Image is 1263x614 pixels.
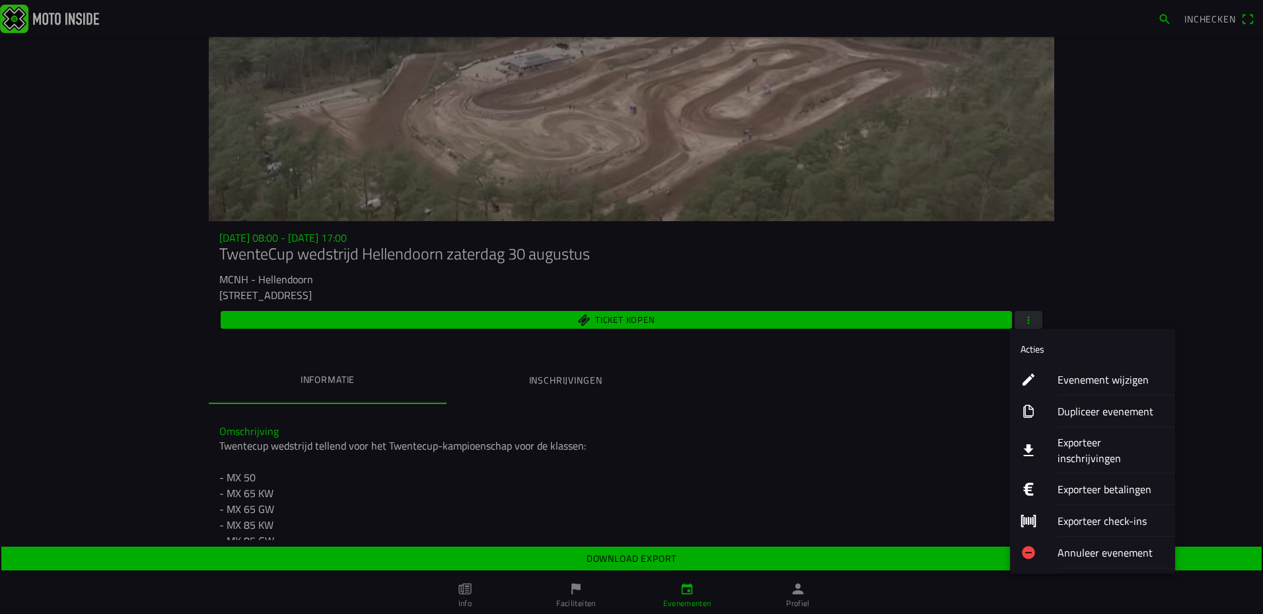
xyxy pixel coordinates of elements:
ion-label: Acties [1021,342,1044,356]
ion-icon: create [1021,372,1036,388]
ion-icon: download [1021,442,1036,458]
ion-icon: remove circle [1021,545,1036,561]
ion-icon: barcode [1021,513,1036,529]
ion-icon: copy [1021,403,1036,419]
ion-label: Dupliceer evenement [1058,403,1165,419]
ion-label: Exporteer betalingen [1058,481,1165,497]
ion-label: Annuleer evenement [1058,545,1165,561]
ion-label: Evenement wijzigen [1058,372,1165,388]
ion-label: Exporteer inschrijvingen [1058,434,1165,466]
ion-icon: logo euro [1021,481,1036,497]
ion-label: Exporteer check-ins [1058,513,1165,529]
